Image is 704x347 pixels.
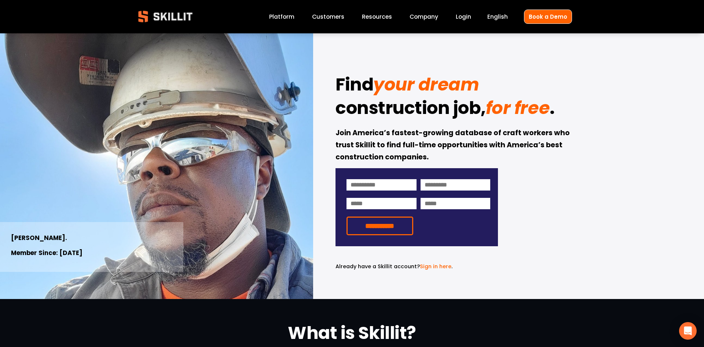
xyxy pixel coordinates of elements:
[487,12,508,22] div: language picker
[335,262,498,271] p: .
[11,233,67,244] strong: [PERSON_NAME].
[335,71,373,101] strong: Find
[373,72,479,97] em: your dream
[362,12,392,22] a: folder dropdown
[410,12,438,22] a: Company
[550,95,555,125] strong: .
[335,263,420,270] span: Already have a Skillit account?
[679,322,697,340] div: Open Intercom Messenger
[524,10,572,24] a: Book a Demo
[132,5,199,27] img: Skillit
[486,96,550,120] em: for free
[335,128,571,163] strong: Join America’s fastest-growing database of craft workers who trust Skillit to find full-time oppo...
[335,95,486,125] strong: construction job,
[11,248,82,259] strong: Member Since: [DATE]
[269,12,294,22] a: Platform
[456,12,471,22] a: Login
[312,12,344,22] a: Customers
[362,12,392,21] span: Resources
[420,263,451,270] a: Sign in here
[487,12,508,21] span: English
